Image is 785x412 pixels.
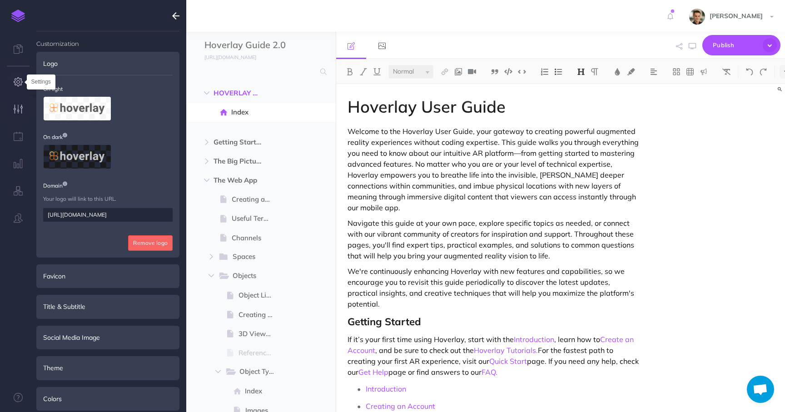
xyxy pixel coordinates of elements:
[441,68,449,75] img: Link button
[232,194,281,205] span: Creating an Account
[759,68,767,75] img: Redo
[346,68,354,75] img: Bold button
[689,9,705,25] img: f5b424bd5bd793422fbe6ec1e8d1ee7f.jpg
[238,290,281,301] span: Object Library
[348,126,639,213] p: Welcome to the Hoverlay User Guide, your gateway to creating powerful augmented reality experienc...
[745,68,754,75] img: Undo
[454,68,462,75] img: Add image button
[232,213,281,224] span: Useful Terminology
[204,64,315,80] input: Search
[348,266,639,309] p: We're continuously enhancing Hoverlay with new features and capabilities, so we encourage you to ...
[504,68,512,75] img: Code block button
[554,68,562,75] img: Unordered list button
[238,309,281,320] span: Creating New Objects
[591,68,599,75] img: Paragraph button
[468,68,476,75] img: Add video button
[348,315,421,328] strong: Getting Started
[43,194,173,203] p: Your logo will link to this URL.
[238,347,281,358] span: Reference Images, Anchors, and Pins
[700,68,708,75] img: Callout dropdown menu button
[36,387,179,411] div: Colors
[214,156,270,167] span: The Big Picture
[541,68,549,75] img: Ordered list button
[11,10,25,22] img: logo-mark.svg
[43,133,173,141] p: On dark
[722,68,730,75] img: Clear styles button
[577,68,585,75] img: Headings dropdown button
[373,68,381,75] img: Underline button
[204,54,256,60] small: [URL][DOMAIN_NAME]
[233,251,268,263] span: Spaces
[474,346,538,355] a: Hoverlay Tutorials.
[348,218,639,261] p: Navigate this guide at your own pace, explore specific topics as needed, or connect with our vibr...
[232,233,281,243] span: Channels
[348,98,639,116] h1: Hoverlay User Guide
[36,52,179,75] div: Logo
[238,328,281,339] span: 3D Viewport
[705,12,767,20] span: [PERSON_NAME]
[489,357,527,366] a: Quick Start
[204,39,311,52] input: Documentation Name
[43,208,173,222] input: https://yoursite.com/
[702,35,780,55] button: Publish
[36,326,179,349] div: Social Media Image
[43,181,173,190] p: Domain
[36,295,179,318] div: Title & Subtitle
[214,88,270,99] span: HOVERLAY USER GUIDE 2.0
[348,334,639,377] p: If it’s your first time using Hoverlay, start with the , learn how to , and be sure to check out ...
[231,107,281,118] span: Index
[43,84,173,93] p: On light
[233,270,268,282] span: Objects
[366,402,435,411] a: Creating an Account
[491,68,499,75] img: Blockquote button
[358,367,388,377] a: Get Help
[359,68,368,75] img: Italic button
[36,356,179,380] div: Theme
[518,68,526,75] img: Inline code button
[245,386,281,397] span: Index
[650,68,658,75] img: Alignment dropdown menu button
[44,97,111,120] img: logo_ktkikLor7UmioazX.png
[214,137,270,148] span: Getting Started
[686,68,694,75] img: Create table button
[239,366,282,378] span: Object Types
[713,38,758,52] span: Publish
[36,31,179,47] h4: Customization
[186,52,265,61] a: [URL][DOMAIN_NAME]
[214,175,270,186] span: The Web App
[44,145,111,169] img: logo_dark_ktkikLor7UmioazX.png
[36,264,179,288] div: Favicon
[747,376,774,403] a: Open chat
[366,384,406,393] a: Introduction
[482,367,497,377] a: FAQ.
[627,68,635,75] img: Text background color button
[128,235,173,251] button: Remove logo
[613,68,621,75] img: Text color button
[514,335,554,344] a: Introduction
